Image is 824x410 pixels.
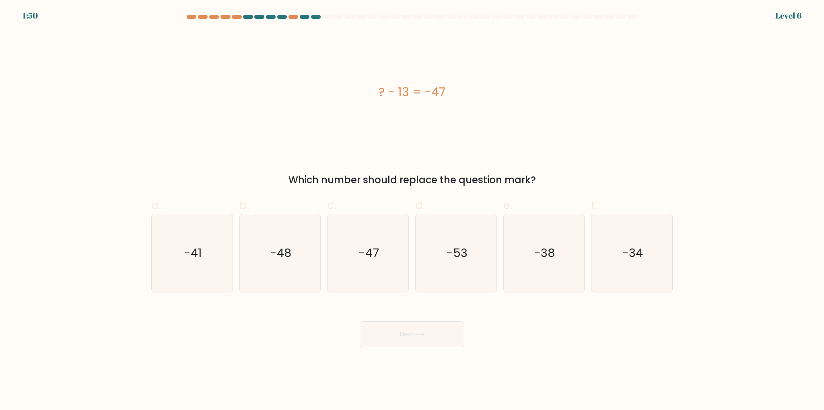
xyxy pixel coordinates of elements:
span: e. [503,197,512,213]
div: ? - 13 = -47 [151,83,673,101]
text: -47 [358,245,379,261]
text: -48 [270,245,291,261]
text: -41 [184,245,202,261]
button: Next [360,321,464,347]
span: b. [239,197,249,213]
span: d. [415,197,425,213]
span: f. [591,197,597,213]
div: Which number should replace the question mark? [156,173,668,187]
div: 1:50 [23,10,38,22]
text: -53 [446,245,468,261]
div: Level 6 [775,10,801,22]
span: a. [151,197,161,213]
text: -34 [622,245,643,261]
text: -38 [534,245,555,261]
span: c. [327,197,336,213]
